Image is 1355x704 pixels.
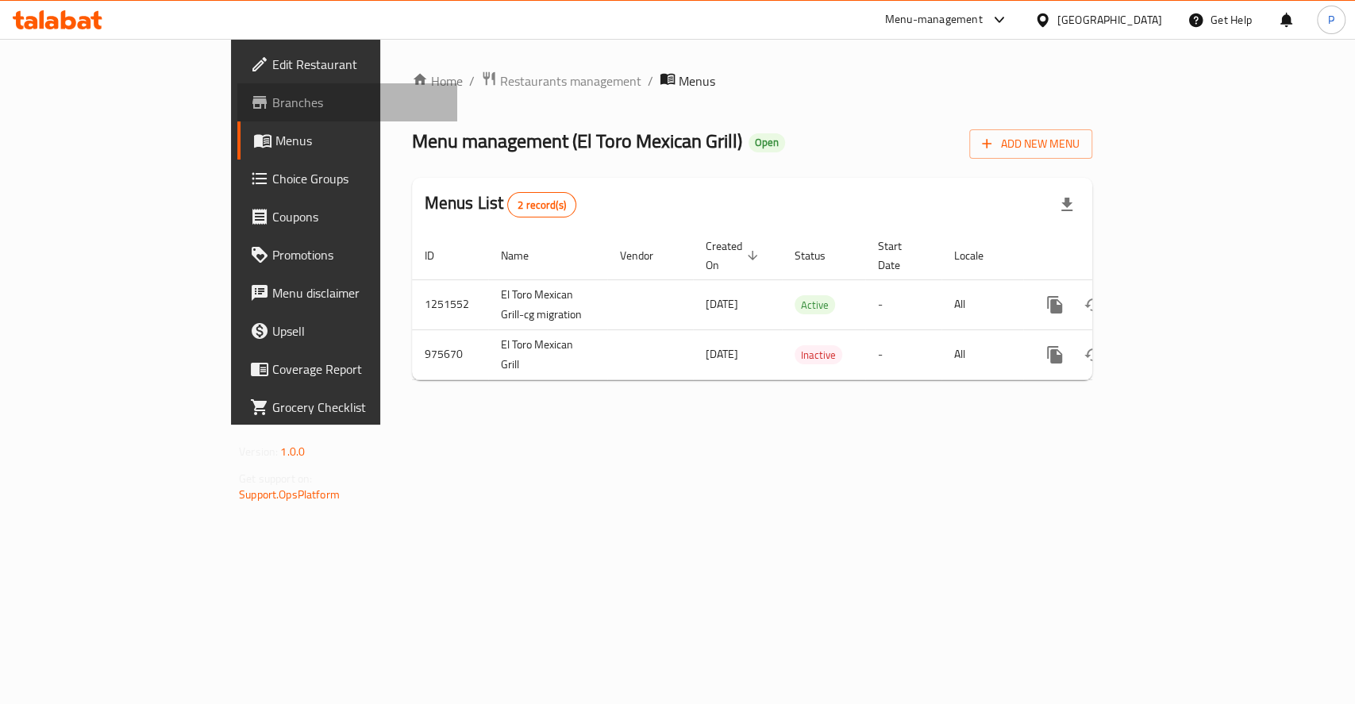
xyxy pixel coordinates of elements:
[1023,232,1201,280] th: Actions
[1057,11,1162,29] div: [GEOGRAPHIC_DATA]
[749,133,785,152] div: Open
[272,245,445,264] span: Promotions
[272,93,445,112] span: Branches
[507,192,576,217] div: Total records count
[648,71,653,90] li: /
[941,329,1023,379] td: All
[237,236,457,274] a: Promotions
[412,232,1201,380] table: enhanced table
[425,246,455,265] span: ID
[1074,286,1112,324] button: Change Status
[239,484,340,505] a: Support.OpsPlatform
[795,246,846,265] span: Status
[982,134,1080,154] span: Add New Menu
[272,55,445,74] span: Edit Restaurant
[237,312,457,350] a: Upsell
[237,198,457,236] a: Coupons
[706,344,738,364] span: [DATE]
[488,279,607,329] td: El Toro Mexican Grill-cg migration
[272,360,445,379] span: Coverage Report
[481,71,641,91] a: Restaurants management
[412,123,742,159] span: Menu management ( El Toro Mexican Grill )
[1036,336,1074,374] button: more
[237,83,457,121] a: Branches
[706,237,763,275] span: Created On
[620,246,674,265] span: Vendor
[239,441,278,462] span: Version:
[706,294,738,314] span: [DATE]
[237,45,457,83] a: Edit Restaurant
[412,71,1092,91] nav: breadcrumb
[795,346,842,364] span: Inactive
[1048,186,1086,224] div: Export file
[865,329,941,379] td: -
[272,283,445,302] span: Menu disclaimer
[865,279,941,329] td: -
[679,71,715,90] span: Menus
[795,345,842,364] div: Inactive
[795,296,835,314] span: Active
[469,71,475,90] li: /
[425,191,576,217] h2: Menus List
[272,169,445,188] span: Choice Groups
[237,388,457,426] a: Grocery Checklist
[237,350,457,388] a: Coverage Report
[237,121,457,160] a: Menus
[237,160,457,198] a: Choice Groups
[1328,11,1334,29] span: P
[885,10,983,29] div: Menu-management
[795,295,835,314] div: Active
[488,329,607,379] td: El Toro Mexican Grill
[272,207,445,226] span: Coupons
[280,441,305,462] span: 1.0.0
[749,136,785,149] span: Open
[1074,336,1112,374] button: Change Status
[941,279,1023,329] td: All
[239,468,312,489] span: Get support on:
[954,246,1004,265] span: Locale
[501,246,549,265] span: Name
[272,398,445,417] span: Grocery Checklist
[1036,286,1074,324] button: more
[272,321,445,340] span: Upsell
[500,71,641,90] span: Restaurants management
[508,198,575,213] span: 2 record(s)
[969,129,1092,159] button: Add New Menu
[275,131,445,150] span: Menus
[237,274,457,312] a: Menu disclaimer
[878,237,922,275] span: Start Date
